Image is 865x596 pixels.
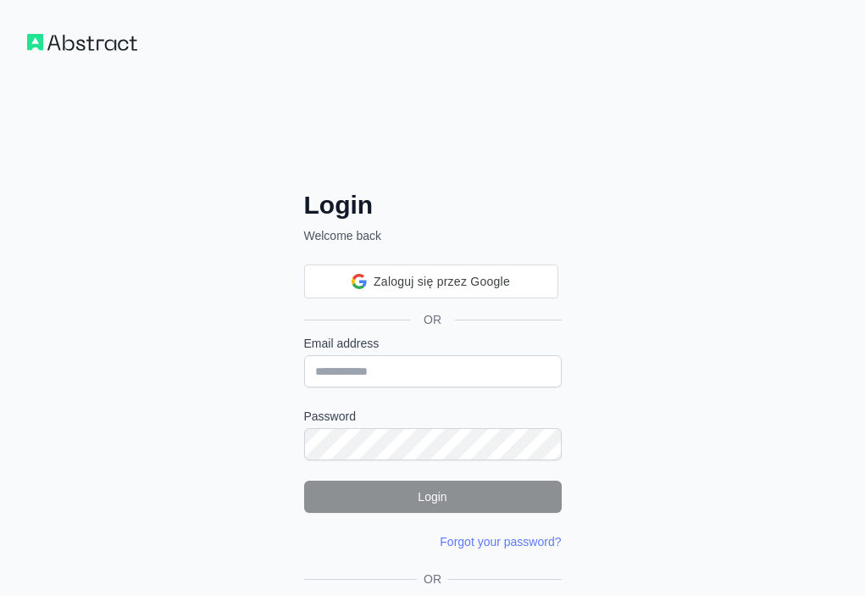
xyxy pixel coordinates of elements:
[417,571,448,588] span: OR
[440,535,561,549] a: Forgot your password?
[304,227,562,244] p: Welcome back
[304,335,562,352] label: Email address
[304,481,562,513] button: Login
[304,265,558,298] div: Zaloguj się przez Google
[374,273,510,291] span: Zaloguj się przez Google
[304,190,562,220] h2: Login
[410,311,455,328] span: OR
[304,408,562,425] label: Password
[27,34,137,51] img: Workflow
